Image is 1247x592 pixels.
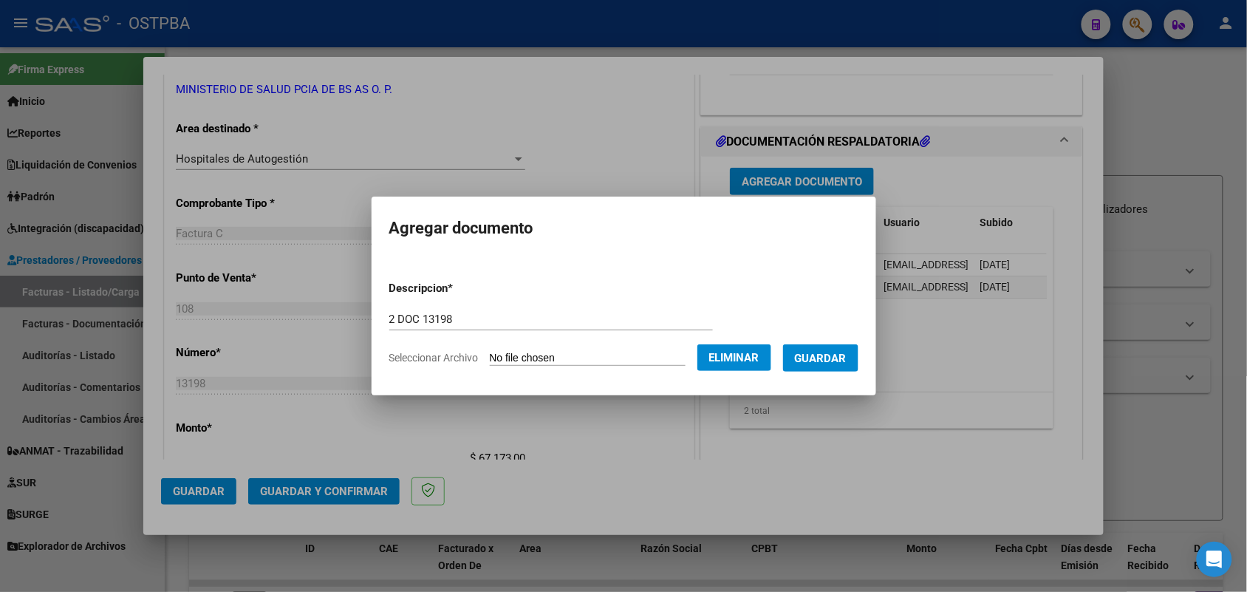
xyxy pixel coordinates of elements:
h2: Agregar documento [389,214,858,242]
p: Descripcion [389,280,530,297]
span: Guardar [795,352,847,365]
span: Eliminar [709,351,759,364]
span: Seleccionar Archivo [389,352,479,364]
button: Guardar [783,344,858,372]
div: Open Intercom Messenger [1197,542,1232,577]
button: Eliminar [697,344,771,371]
